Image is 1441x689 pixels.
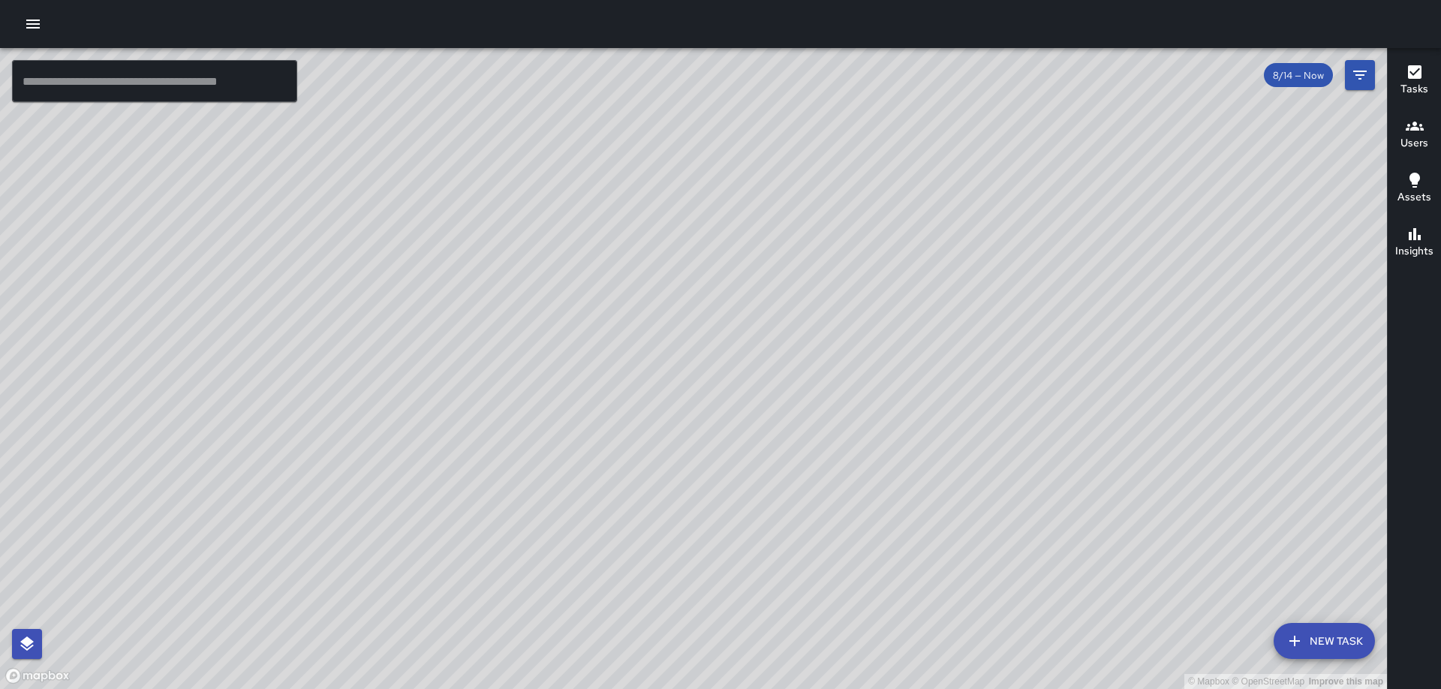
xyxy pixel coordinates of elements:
button: Assets [1388,162,1441,216]
button: Insights [1388,216,1441,270]
span: 8/14 — Now [1264,69,1333,82]
h6: Insights [1395,243,1433,260]
button: New Task [1274,623,1375,659]
h6: Users [1400,135,1428,152]
h6: Assets [1397,189,1431,206]
h6: Tasks [1400,81,1428,98]
button: Users [1388,108,1441,162]
button: Filters [1345,60,1375,90]
button: Tasks [1388,54,1441,108]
